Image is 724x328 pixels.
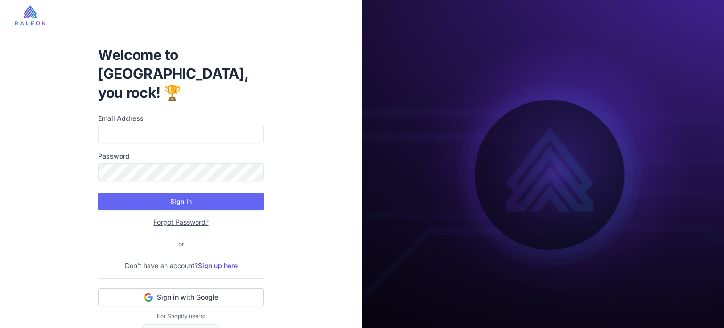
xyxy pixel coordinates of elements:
span: Sign in with Google [157,293,218,302]
p: For Shopify users: [98,312,264,320]
label: Password [98,151,264,161]
button: Sign In [98,193,264,210]
a: Sign up here [198,261,238,269]
label: Email Address [98,113,264,124]
div: or [171,239,192,249]
h1: Welcome to [GEOGRAPHIC_DATA], you rock! 🏆 [98,45,264,102]
button: Sign in with Google [98,288,264,306]
a: Forgot Password? [154,218,209,226]
img: raleon-logo-whitebg.9aac0268.jpg [15,5,45,25]
p: Don't have an account? [98,261,264,271]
